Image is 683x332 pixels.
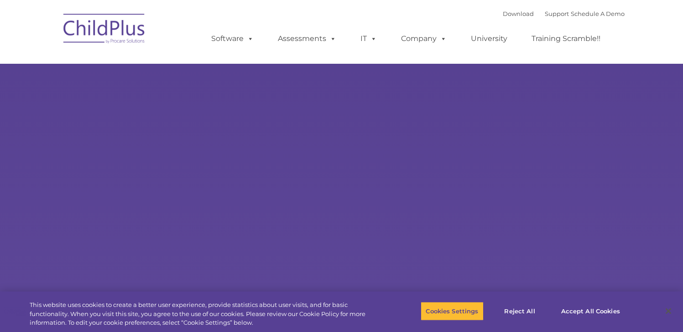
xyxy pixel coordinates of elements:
button: Accept All Cookies [556,301,625,321]
a: Assessments [269,30,345,48]
a: Schedule A Demo [571,10,625,17]
button: Cookies Settings [421,301,483,321]
a: University [462,30,516,48]
a: Company [392,30,456,48]
font: | [503,10,625,17]
img: ChildPlus by Procare Solutions [59,7,150,53]
a: Download [503,10,534,17]
a: IT [351,30,386,48]
button: Reject All [491,301,548,321]
a: Support [545,10,569,17]
div: This website uses cookies to create a better user experience, provide statistics about user visit... [30,301,375,327]
a: Training Scramble!! [522,30,610,48]
a: Software [202,30,263,48]
button: Close [658,301,678,321]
